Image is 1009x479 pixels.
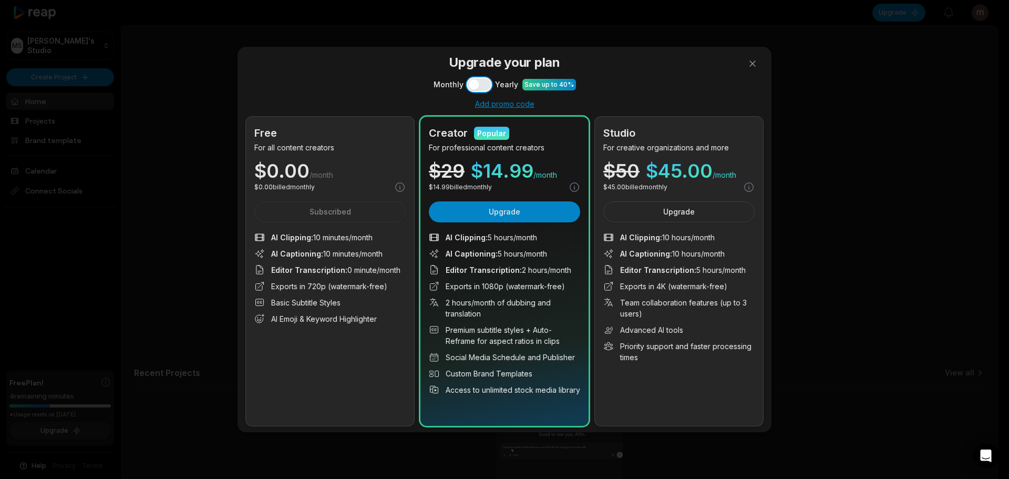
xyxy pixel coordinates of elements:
li: AI Emoji & Keyword Highlighter [254,313,406,324]
span: $ 0.00 [254,161,310,180]
span: Editor Transcription : [271,266,347,274]
li: Advanced AI tools [603,324,755,335]
li: Team collaboration features (up to 3 users) [603,297,755,319]
p: For all content creators [254,142,406,153]
span: 5 hours/month [620,264,746,276]
div: $ 29 [429,161,465,180]
span: 10 hours/month [620,248,725,259]
span: 2 hours/month [446,264,571,276]
div: Open Intercom Messenger [973,443,998,468]
div: Add promo code [246,99,763,109]
span: /month [713,170,736,180]
h2: Creator [429,125,468,141]
span: AI Captioning : [446,249,498,258]
li: Social Media Schedule and Publisher [429,352,580,363]
li: Priority support and faster processing times [603,341,755,363]
span: Editor Transcription : [620,266,696,274]
span: 5 hours/month [446,232,537,243]
li: Exports in 1080p (watermark-free) [429,281,580,292]
p: $ 45.00 billed monthly [603,182,667,192]
li: Basic Subtitle Styles [254,297,406,308]
li: Exports in 720p (watermark-free) [254,281,406,292]
span: 10 minutes/month [271,232,373,243]
div: Popular [477,128,506,139]
span: $ 14.99 [471,161,533,180]
li: Exports in 4K (watermark-free) [603,281,755,292]
span: 10 minutes/month [271,248,383,259]
span: $ 45.00 [646,161,713,180]
h2: Studio [603,125,635,141]
span: AI Captioning : [620,249,672,258]
li: 2 hours/month of dubbing and translation [429,297,580,319]
p: $ 0.00 billed monthly [254,182,315,192]
div: $ 50 [603,161,640,180]
li: Custom Brand Templates [429,368,580,379]
p: For creative organizations and more [603,142,755,153]
span: AI Clipping : [271,233,313,242]
button: Upgrade [603,201,755,222]
h3: Upgrade your plan [246,53,763,72]
div: Save up to 40% [524,80,574,89]
span: Editor Transcription : [446,266,522,274]
span: 5 hours/month [446,248,547,259]
p: $ 14.99 billed monthly [429,182,492,192]
li: Premium subtitle styles + Auto-Reframe for aspect ratios in clips [429,324,580,346]
h2: Free [254,125,277,141]
p: For professional content creators [429,142,580,153]
span: /month [310,170,333,180]
span: AI Clipping : [446,233,488,242]
button: Upgrade [429,201,580,222]
span: 0 minute/month [271,264,400,276]
span: Yearly [495,79,518,90]
li: Access to unlimited stock media library [429,384,580,395]
span: AI Clipping : [620,233,662,242]
span: Monthly [434,79,464,90]
span: /month [533,170,557,180]
span: 10 hours/month [620,232,715,243]
span: AI Captioning : [271,249,323,258]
